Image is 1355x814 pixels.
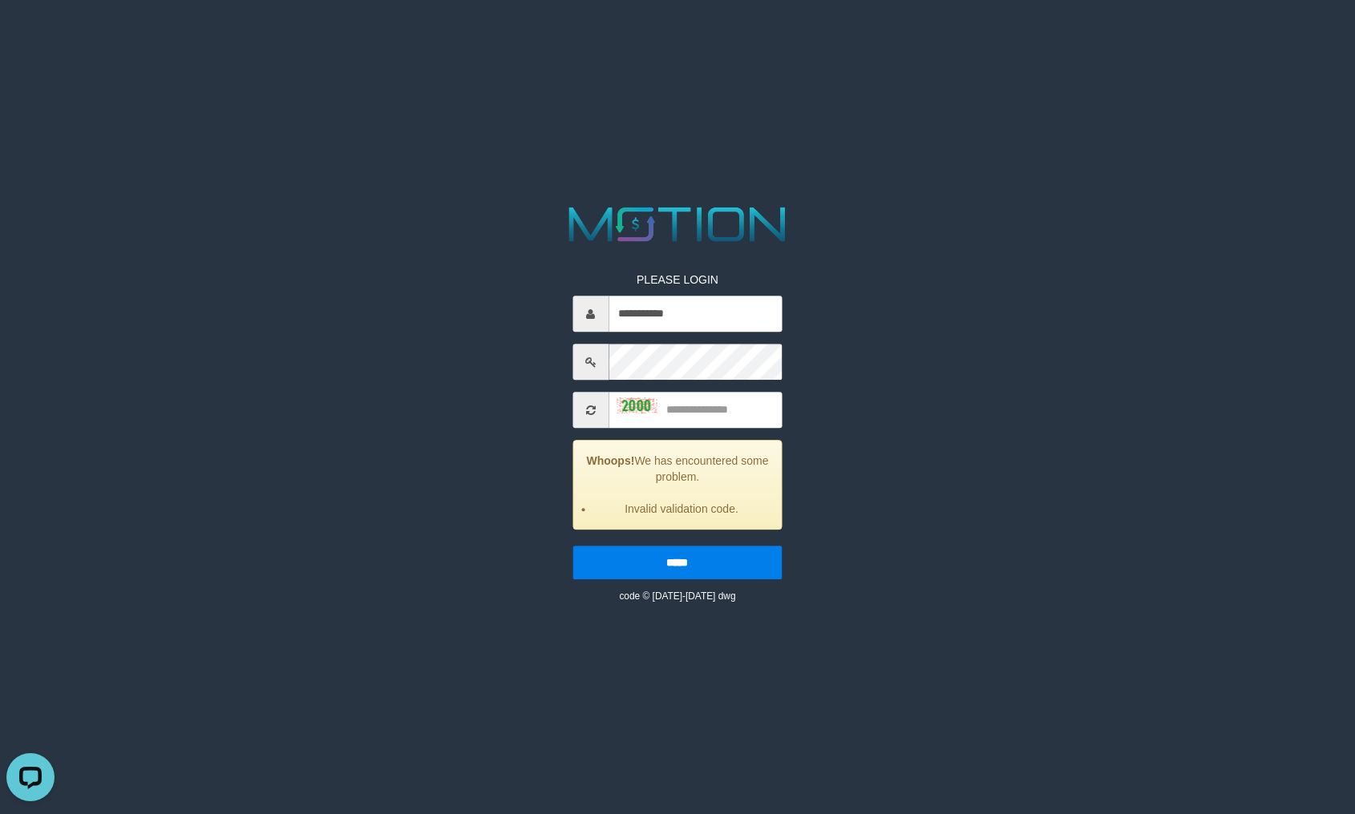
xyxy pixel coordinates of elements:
[587,454,635,467] strong: Whoops!
[6,6,55,54] button: Open LiveChat chat widget
[593,501,770,517] li: Invalid validation code.
[617,397,657,413] img: captcha
[559,201,796,248] img: MOTION_logo.png
[619,590,735,602] small: code © [DATE]-[DATE] dwg
[572,272,783,288] p: PLEASE LOGIN
[572,440,783,530] div: We has encountered some problem.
